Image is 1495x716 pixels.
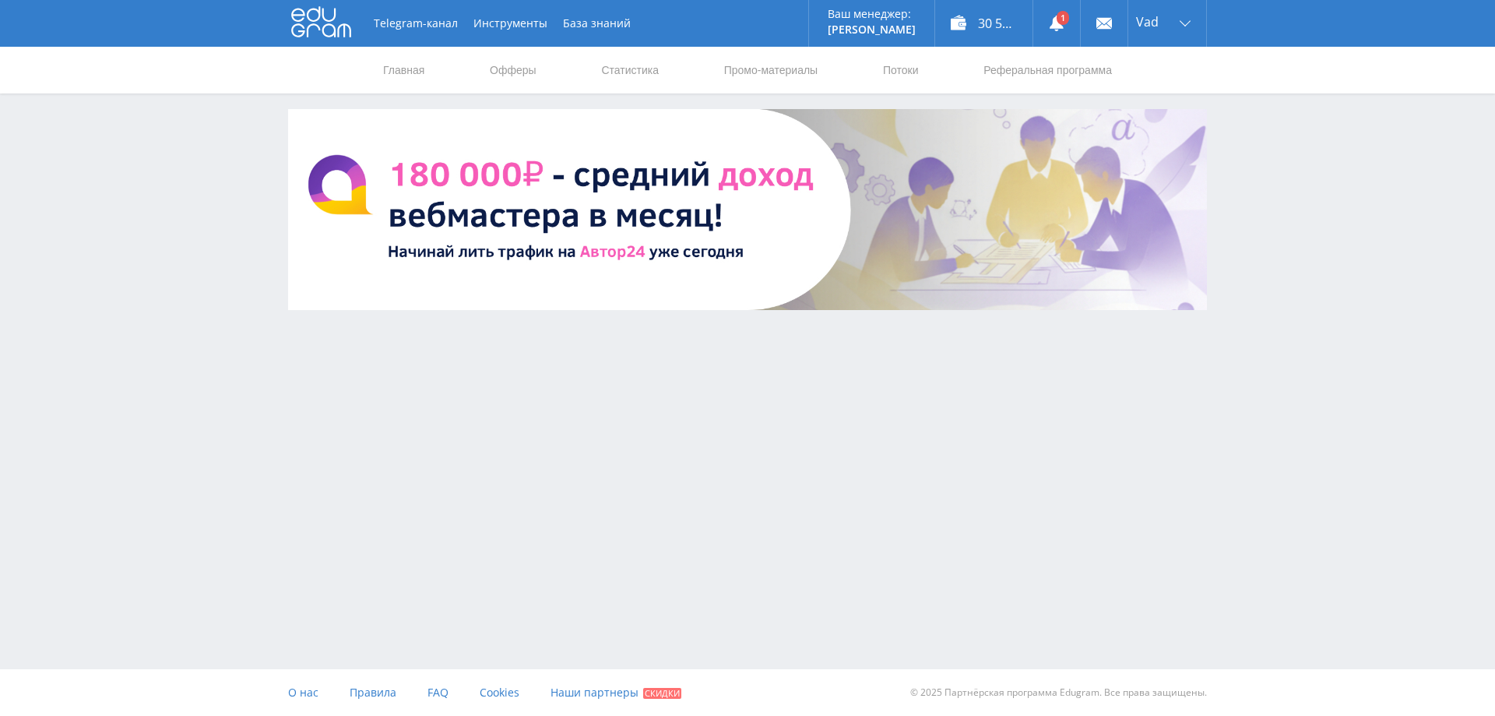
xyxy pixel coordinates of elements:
span: Правила [350,685,396,700]
a: Офферы [488,47,538,93]
a: Cookies [480,669,519,716]
p: [PERSON_NAME] [828,23,916,36]
span: Cookies [480,685,519,700]
a: Реферальная программа [982,47,1113,93]
a: Главная [382,47,426,93]
a: Потоки [881,47,920,93]
a: FAQ [427,669,448,716]
span: Скидки [643,688,681,699]
div: © 2025 Партнёрская программа Edugram. Все права защищены. [755,669,1207,716]
span: О нас [288,685,318,700]
span: Vad [1136,16,1159,28]
p: Ваш менеджер: [828,8,916,20]
a: Промо-материалы [723,47,819,93]
span: Наши партнеры [551,685,638,700]
a: Правила [350,669,396,716]
span: FAQ [427,685,448,700]
a: Наши партнеры Скидки [551,669,681,716]
a: Статистика [600,47,660,93]
a: О нас [288,669,318,716]
img: BannerAvtor24 [288,109,1207,310]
